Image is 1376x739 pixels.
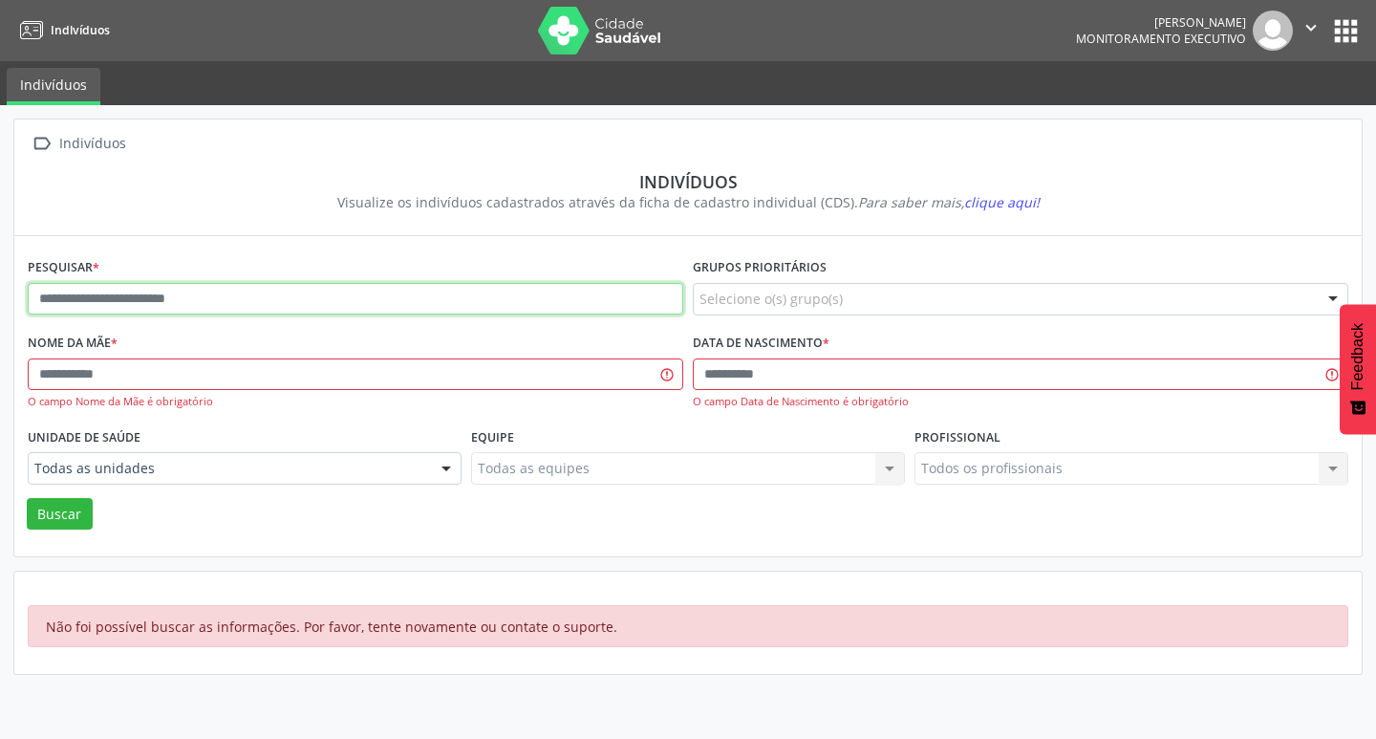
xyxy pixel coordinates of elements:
span: Todas as unidades [34,459,422,478]
a: Indivíduos [7,68,100,105]
button: apps [1329,14,1363,48]
div: [PERSON_NAME] [1076,14,1246,31]
span: Feedback [1349,323,1366,390]
label: Equipe [471,423,514,452]
a: Indivíduos [13,14,110,46]
div: O campo Nome da Mãe é obrigatório [28,394,683,410]
label: Grupos prioritários [693,253,827,283]
i:  [1301,17,1322,38]
span: Monitoramento Executivo [1076,31,1246,47]
img: img [1253,11,1293,51]
span: clique aqui! [964,193,1040,211]
label: Data de nascimento [693,329,829,359]
button: Buscar [27,498,93,531]
a:  Indivíduos [28,130,129,158]
span: Selecione o(s) grupo(s) [699,289,843,309]
div: Visualize os indivíduos cadastrados através da ficha de cadastro individual (CDS). [41,192,1335,212]
div: Indivíduos [41,171,1335,192]
label: Pesquisar [28,253,99,283]
button: Feedback - Mostrar pesquisa [1340,304,1376,434]
button:  [1293,11,1329,51]
div: O campo Data de Nascimento é obrigatório [693,394,1348,410]
i: Para saber mais, [858,193,1040,211]
label: Nome da mãe [28,329,118,359]
i:  [28,130,55,158]
span: Indivíduos [51,22,110,38]
div: Indivíduos [55,130,129,158]
label: Unidade de saúde [28,423,140,452]
div: Não foi possível buscar as informações. Por favor, tente novamente ou contate o suporte. [28,605,1348,647]
label: Profissional [914,423,1000,452]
